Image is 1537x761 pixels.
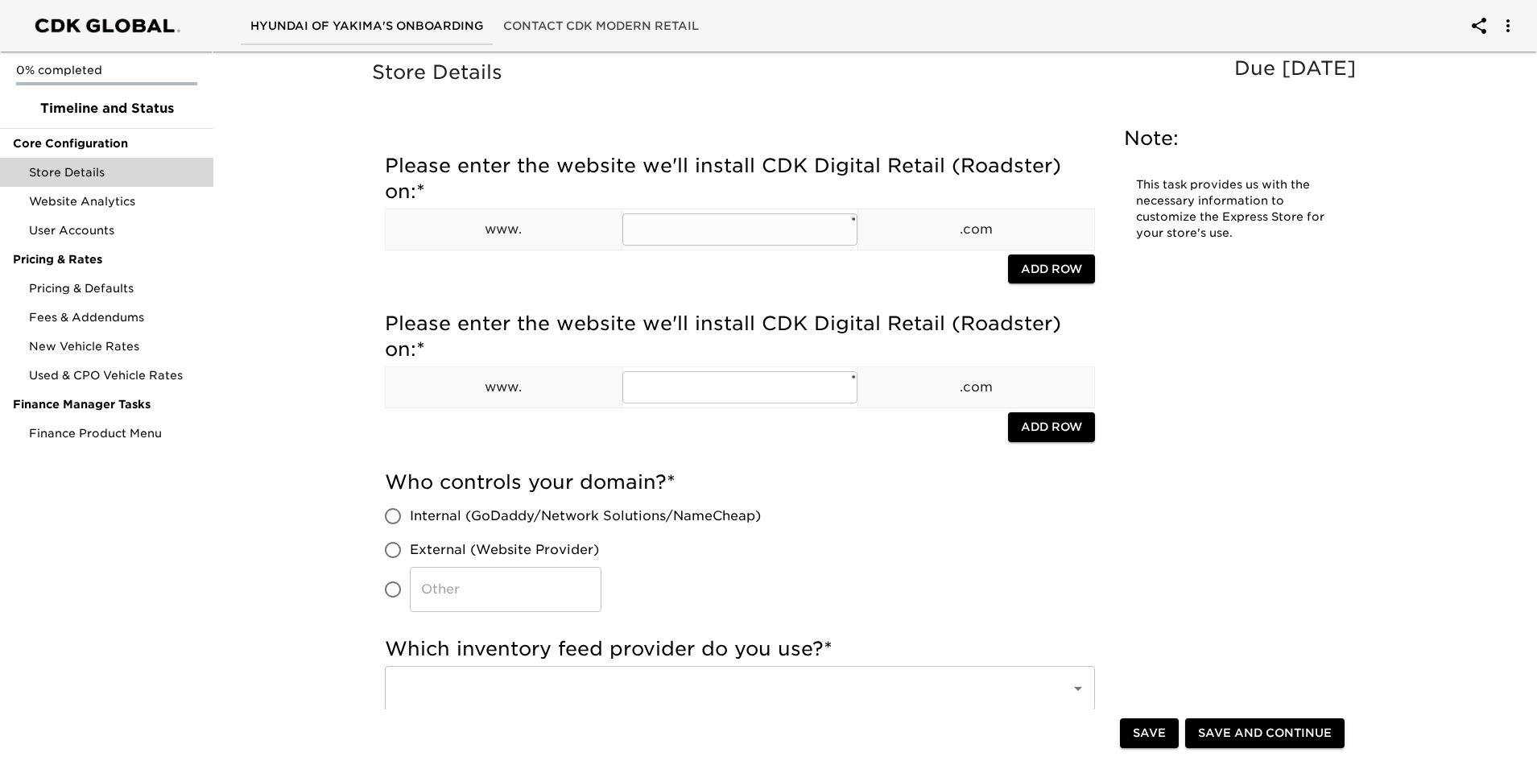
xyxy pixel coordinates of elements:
span: Timeline and Status [13,99,200,118]
p: www. [386,378,622,397]
span: Due [DATE] [1234,56,1356,80]
span: Pricing & Defaults [29,280,200,296]
button: Open [1067,677,1089,700]
span: Core Configuration [13,135,200,151]
span: Finance Product Menu [29,425,200,441]
button: Save and Continue [1185,719,1345,749]
p: This task provides us with the necessary information to customize the Express Store for your stor... [1136,177,1329,242]
p: .com [858,220,1094,239]
p: 0% completed [16,62,197,78]
span: Add Row [1021,259,1082,279]
span: Store Details [29,164,200,180]
button: Add Row [1008,412,1095,442]
button: account of current user [1489,6,1527,45]
span: External (Website Provider) [410,540,599,560]
h5: Who controls your domain? [385,469,1095,495]
button: Add Row [1008,254,1095,284]
h5: Note: [1124,126,1341,151]
h5: Please enter the website we'll install CDK Digital Retail (Roadster) on: [385,153,1095,205]
span: Hyundai of Yakima's Onboarding [250,16,484,36]
span: Used & CPO Vehicle Rates [29,367,200,383]
span: Save and Continue [1198,724,1332,744]
span: Finance Manager Tasks [13,396,200,412]
h5: Store Details [372,60,1364,85]
p: .com [858,378,1094,397]
input: Other [410,567,601,612]
button: account of current user [1460,6,1498,45]
span: User Accounts [29,222,200,238]
span: Internal (GoDaddy/Network Solutions/NameCheap) [410,507,761,526]
h5: Please enter the website we'll install CDK Digital Retail (Roadster) on: [385,311,1095,362]
span: Contact CDK Modern Retail [503,16,699,36]
h5: Which inventory feed provider do you use? [385,636,1095,662]
span: Website Analytics [29,193,200,209]
span: Pricing & Rates [13,251,200,267]
button: Save [1120,719,1179,749]
span: New Vehicle Rates [29,338,200,354]
span: Fees & Addendums [29,309,200,325]
span: Add Row [1021,417,1082,437]
span: Save [1133,724,1166,744]
p: www. [386,220,622,239]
